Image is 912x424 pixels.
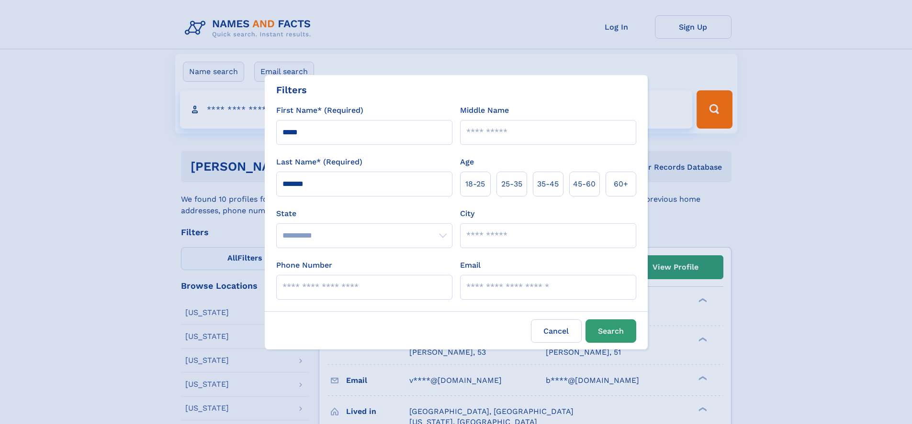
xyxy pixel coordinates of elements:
[460,260,481,271] label: Email
[614,178,628,190] span: 60+
[501,178,522,190] span: 25‑35
[585,319,636,343] button: Search
[276,156,362,168] label: Last Name* (Required)
[276,105,363,116] label: First Name* (Required)
[460,105,509,116] label: Middle Name
[465,178,485,190] span: 18‑25
[460,156,474,168] label: Age
[276,260,332,271] label: Phone Number
[573,178,596,190] span: 45‑60
[276,83,307,97] div: Filters
[537,178,559,190] span: 35‑45
[531,319,582,343] label: Cancel
[276,208,452,219] label: State
[460,208,474,219] label: City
